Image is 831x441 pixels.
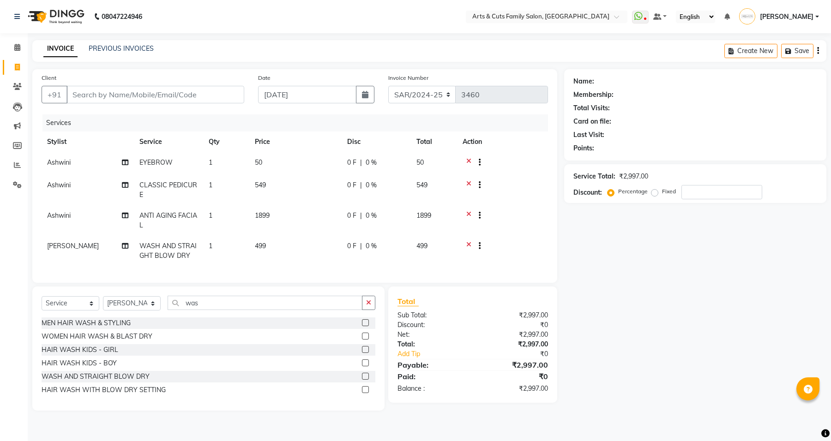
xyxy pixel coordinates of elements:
[89,44,154,53] a: PREVIOUS INVOICES
[473,330,555,340] div: ₹2,997.00
[366,241,377,251] span: 0 %
[42,332,152,341] div: WOMEN HAIR WASH & BLAST DRY
[573,117,611,126] div: Card on file:
[139,158,173,167] span: EYEBROW
[203,131,249,152] th: Qty
[473,320,555,330] div: ₹0
[366,158,377,167] span: 0 %
[391,310,473,320] div: Sub Total:
[619,172,648,181] div: ₹2,997.00
[391,349,487,359] a: Add Tip
[258,74,271,82] label: Date
[255,181,266,189] span: 549
[255,242,266,250] span: 499
[473,371,555,382] div: ₹0
[102,4,142,30] b: 08047224946
[366,180,377,190] span: 0 %
[792,404,822,432] iframe: chat widget
[360,241,362,251] span: |
[42,318,131,328] div: MEN HAIR WASH & STYLING
[42,345,118,355] div: HAIR WASH KIDS - GIRL
[360,211,362,220] span: |
[760,12,813,22] span: [PERSON_NAME]
[473,340,555,349] div: ₹2,997.00
[168,296,362,310] input: Search or Scan
[139,181,197,199] span: CLASSIC PEDICURE
[249,131,342,152] th: Price
[360,158,362,167] span: |
[342,131,411,152] th: Disc
[391,384,473,393] div: Balance :
[388,74,428,82] label: Invoice Number
[47,242,99,250] span: [PERSON_NAME]
[24,4,87,30] img: logo
[47,158,71,167] span: Ashwini
[42,114,555,131] div: Services
[42,131,134,152] th: Stylist
[134,131,203,152] th: Service
[573,172,615,181] div: Service Total:
[397,297,419,306] span: Total
[473,359,555,370] div: ₹2,997.00
[457,131,548,152] th: Action
[573,130,604,140] div: Last Visit:
[347,241,356,251] span: 0 F
[416,181,428,189] span: 549
[473,310,555,320] div: ₹2,997.00
[209,181,212,189] span: 1
[209,158,212,167] span: 1
[739,8,755,24] img: RACHANA
[573,103,610,113] div: Total Visits:
[47,211,71,220] span: Ashwini
[573,143,594,153] div: Points:
[486,349,554,359] div: ₹0
[209,211,212,220] span: 1
[47,181,71,189] span: Ashwini
[209,242,212,250] span: 1
[42,358,117,368] div: HAIR WASH KIDS - BOY
[42,86,67,103] button: +91
[347,180,356,190] span: 0 F
[255,158,262,167] span: 50
[42,385,166,395] div: HAIR WASH WITH BLOW DRY SETTING
[347,211,356,220] span: 0 F
[139,211,197,229] span: ANTI AGING FACIAL
[366,211,377,220] span: 0 %
[416,158,424,167] span: 50
[43,41,78,57] a: INVOICE
[391,330,473,340] div: Net:
[391,340,473,349] div: Total:
[42,74,56,82] label: Client
[618,187,648,196] label: Percentage
[360,180,362,190] span: |
[724,44,777,58] button: Create New
[573,77,594,86] div: Name:
[255,211,270,220] span: 1899
[573,188,602,197] div: Discount:
[573,90,614,100] div: Membership:
[416,211,431,220] span: 1899
[473,384,555,393] div: ₹2,997.00
[416,242,428,250] span: 499
[391,371,473,382] div: Paid:
[42,372,150,381] div: WASH AND STRAIGHT BLOW DRY
[347,158,356,167] span: 0 F
[66,86,244,103] input: Search by Name/Mobile/Email/Code
[781,44,813,58] button: Save
[391,359,473,370] div: Payable:
[391,320,473,330] div: Discount:
[411,131,457,152] th: Total
[139,242,197,260] span: WASH AND STRAIGHT BLOW DRY
[662,187,676,196] label: Fixed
